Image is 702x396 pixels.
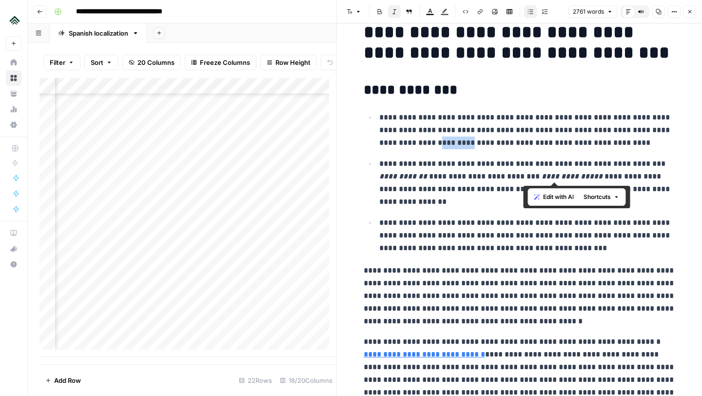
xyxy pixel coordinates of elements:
span: Add Row [54,376,81,385]
button: Workspace: Uplisting [6,8,21,32]
span: 2761 words [573,7,604,16]
div: Palabras clave [115,58,155,64]
div: Dominio: [DOMAIN_NAME] [25,25,109,33]
span: Row Height [275,58,311,67]
img: website_grey.svg [16,25,23,33]
img: tab_keywords_by_traffic_grey.svg [104,57,112,64]
div: Spanish localization [69,28,128,38]
button: Undo [321,55,359,70]
span: Freeze Columns [200,58,250,67]
button: Row Height [260,55,317,70]
span: Shortcuts [584,193,611,201]
button: Filter [43,55,80,70]
button: Help + Support [6,257,21,272]
span: Edit with AI [543,193,574,201]
a: Usage [6,101,21,117]
img: Uplisting Logo [6,11,23,29]
button: Edit with AI [530,191,578,203]
span: Sort [91,58,103,67]
a: Browse [6,70,21,86]
a: Settings [6,117,21,133]
button: 2761 words [568,5,617,18]
img: tab_domain_overview_orange.svg [40,57,48,64]
a: Spanish localization [50,23,147,43]
div: v 4.0.24 [27,16,48,23]
div: 18/20 Columns [276,373,336,388]
div: 22 Rows [235,373,276,388]
button: Sort [84,55,118,70]
button: 20 Columns [122,55,181,70]
img: logo_orange.svg [16,16,23,23]
span: 20 Columns [137,58,175,67]
button: Shortcuts [580,191,624,203]
button: What's new? [6,241,21,257]
button: Add Row [39,373,87,388]
a: Your Data [6,86,21,101]
div: Dominio [51,58,75,64]
button: Freeze Columns [185,55,256,70]
span: Filter [50,58,65,67]
a: AirOps Academy [6,225,21,241]
a: Home [6,55,21,70]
